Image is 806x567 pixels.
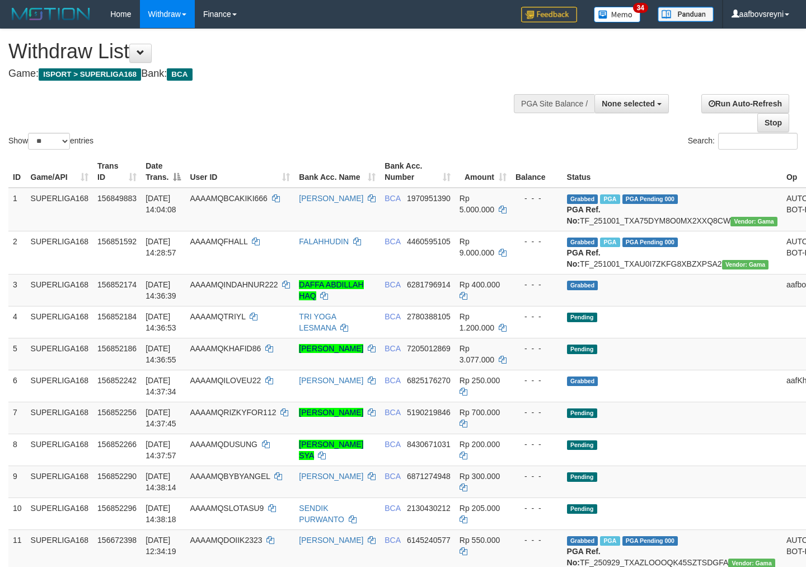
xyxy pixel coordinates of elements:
span: Rp 400.000 [460,280,500,289]
span: [DATE] 14:37:57 [146,440,176,460]
span: [DATE] 14:28:57 [146,237,176,257]
span: 156852290 [97,472,137,481]
div: - - - [516,503,558,514]
label: Search: [688,133,798,150]
a: FALAHHUDIN [299,237,349,246]
span: 156852184 [97,312,137,321]
span: Pending [567,504,597,514]
td: 9 [8,466,26,498]
td: SUPERLIGA168 [26,338,93,370]
th: User ID: activate to sort column ascending [185,156,294,188]
span: PGA Pending [622,238,678,247]
a: DAFFA ABDILLAH HAQ [299,280,363,300]
span: BCA [385,194,400,203]
div: - - - [516,407,558,418]
span: 34 [633,3,648,13]
a: TRI YOGA LESMANA [299,312,336,332]
td: 4 [8,306,26,338]
span: Pending [567,472,597,482]
span: Grabbed [567,238,598,247]
span: Marked by aafsoycanthlai [600,238,620,247]
a: [PERSON_NAME] [299,536,363,545]
span: AAAAMQILOVEU22 [190,376,261,385]
a: SENDIK PURWANTO [299,504,344,524]
span: Copy 2130430212 to clipboard [407,504,451,513]
span: Copy 6871274948 to clipboard [407,472,451,481]
span: AAAAMQBCAKIKI666 [190,194,268,203]
span: BCA [385,344,400,353]
span: AAAAMQFHALL [190,237,247,246]
span: [DATE] 14:38:18 [146,504,176,524]
td: 8 [8,434,26,466]
td: SUPERLIGA168 [26,466,93,498]
span: BCA [385,312,400,321]
td: SUPERLIGA168 [26,188,93,231]
span: Rp 5.000.000 [460,194,494,214]
span: ISPORT > SUPERLIGA168 [39,68,141,81]
td: 10 [8,498,26,529]
span: Marked by aafsoycanthlai [600,194,620,204]
td: 5 [8,338,26,370]
td: SUPERLIGA168 [26,434,93,466]
th: Bank Acc. Name: activate to sort column ascending [294,156,380,188]
select: Showentries [28,133,70,150]
img: MOTION_logo.png [8,6,93,22]
span: BCA [385,408,400,417]
a: [PERSON_NAME] [299,472,363,481]
td: SUPERLIGA168 [26,498,93,529]
a: [PERSON_NAME] [299,408,363,417]
div: - - - [516,193,558,204]
span: Rp 1.200.000 [460,312,494,332]
th: Game/API: activate to sort column ascending [26,156,93,188]
div: - - - [516,279,558,290]
span: AAAAMQDUSUNG [190,440,257,449]
span: AAAAMQINDAHNUR222 [190,280,278,289]
span: Pending [567,440,597,450]
td: 2 [8,231,26,274]
span: Grabbed [567,281,598,290]
span: [DATE] 14:36:39 [146,280,176,300]
span: [DATE] 14:37:45 [146,408,176,428]
span: [DATE] 14:37:34 [146,376,176,396]
span: Copy 6281796914 to clipboard [407,280,451,289]
h1: Withdraw List [8,40,526,63]
span: Pending [567,345,597,354]
td: SUPERLIGA168 [26,274,93,306]
th: Amount: activate to sort column ascending [455,156,511,188]
span: 156852296 [97,504,137,513]
td: 6 [8,370,26,402]
span: Copy 6145240577 to clipboard [407,536,451,545]
span: Copy 7205012869 to clipboard [407,344,451,353]
span: Rp 9.000.000 [460,237,494,257]
span: Grabbed [567,536,598,546]
span: BCA [385,237,400,246]
img: panduan.png [658,7,714,22]
td: 7 [8,402,26,434]
span: 156852186 [97,344,137,353]
b: PGA Ref. No: [567,205,601,225]
div: - - - [516,535,558,546]
span: Copy 1970951390 to clipboard [407,194,451,203]
span: Pending [567,408,597,418]
div: PGA Site Balance / [514,94,594,113]
span: Vendor URL: https://trx31.1velocity.biz [730,217,777,226]
a: [PERSON_NAME] [299,194,363,203]
span: 156851592 [97,237,137,246]
span: Grabbed [567,194,598,204]
span: BCA [385,536,400,545]
span: AAAAMQBYBYANGEL [190,472,270,481]
td: SUPERLIGA168 [26,402,93,434]
a: Stop [757,113,789,132]
a: [PERSON_NAME] SYA [299,440,363,460]
span: Marked by aafsoycanthlai [600,536,620,546]
span: Rp 250.000 [460,376,500,385]
span: Grabbed [567,377,598,386]
b: PGA Ref. No: [567,547,601,567]
th: ID [8,156,26,188]
span: BCA [385,472,400,481]
span: [DATE] 14:36:53 [146,312,176,332]
img: Button%20Memo.svg [594,7,641,22]
span: Rp 205.000 [460,504,500,513]
td: SUPERLIGA168 [26,306,93,338]
span: 156852242 [97,376,137,385]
